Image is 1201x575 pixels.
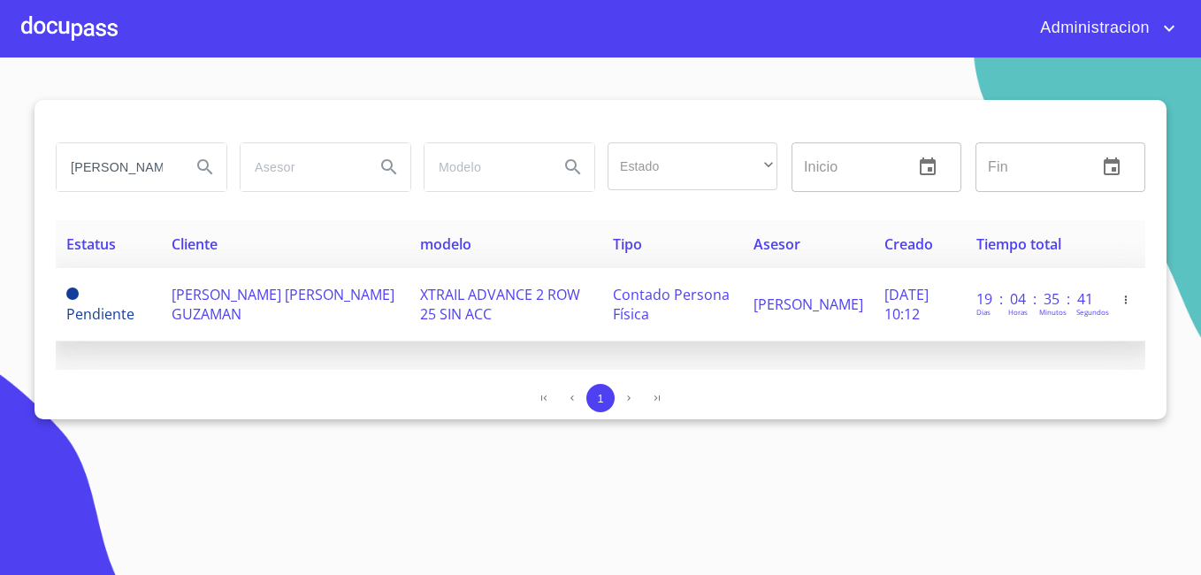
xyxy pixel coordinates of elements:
[976,234,1061,254] span: Tiempo total
[1008,307,1028,317] p: Horas
[420,234,471,254] span: modelo
[66,287,79,300] span: Pendiente
[552,146,594,188] button: Search
[753,295,863,314] span: [PERSON_NAME]
[608,142,777,190] div: ​
[425,143,545,191] input: search
[66,234,116,254] span: Estatus
[184,146,226,188] button: Search
[1027,14,1180,42] button: account of current user
[753,234,800,254] span: Asesor
[586,384,615,412] button: 1
[884,285,929,324] span: [DATE] 10:12
[1027,14,1159,42] span: Administracion
[884,234,933,254] span: Creado
[613,285,730,324] span: Contado Persona Física
[1039,307,1067,317] p: Minutos
[172,285,394,324] span: [PERSON_NAME] [PERSON_NAME] GUZAMAN
[368,146,410,188] button: Search
[976,289,1096,309] p: 19 : 04 : 35 : 41
[613,234,642,254] span: Tipo
[66,304,134,324] span: Pendiente
[172,234,218,254] span: Cliente
[420,285,580,324] span: XTRAIL ADVANCE 2 ROW 25 SIN ACC
[57,143,177,191] input: search
[976,307,991,317] p: Dias
[241,143,361,191] input: search
[1076,307,1109,317] p: Segundos
[597,392,603,405] span: 1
